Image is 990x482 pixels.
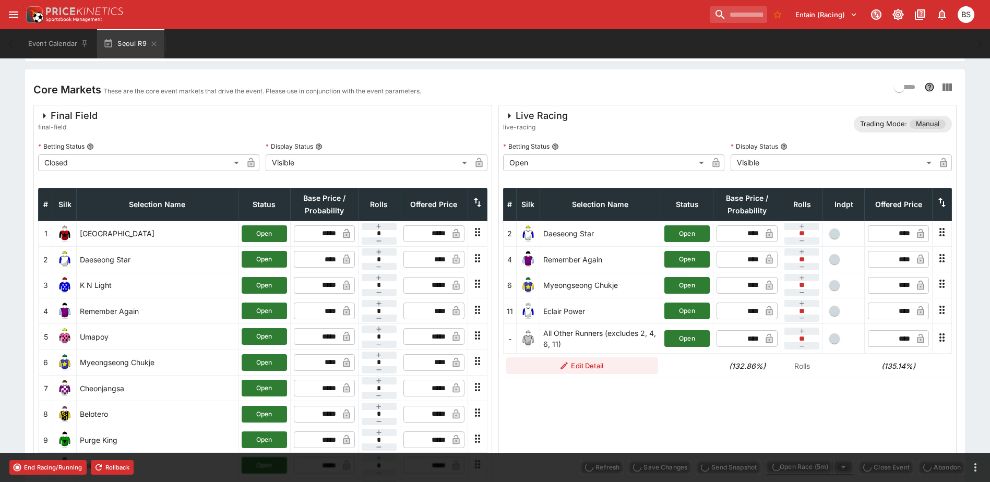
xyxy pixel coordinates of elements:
div: Live Racing [503,110,568,122]
th: Selection Name [77,188,238,221]
td: 3 [39,272,53,298]
td: Cheonjangsa [77,376,238,401]
img: runner 11 [520,303,536,319]
button: Open [242,406,287,423]
img: runner 9 [56,431,73,448]
button: Open [242,380,287,396]
img: runner 2 [56,251,73,268]
button: Documentation [911,5,929,24]
div: Visible [266,154,470,171]
span: live-racing [503,122,568,132]
th: Offered Price [400,188,468,221]
img: runner 5 [56,328,73,345]
img: runner 8 [56,406,73,423]
span: Mark an event as closed and abandoned. [918,461,965,472]
th: Base Price / Probability [713,188,781,221]
p: Betting Status [38,142,85,151]
button: Open [664,330,710,347]
img: runner 6 [56,354,73,371]
p: These are the core event markets that drive the event. Please use in conjunction with the event p... [103,86,421,97]
img: runner 4 [520,251,536,268]
td: 11 [503,298,516,323]
button: Open [242,277,287,294]
th: Selection Name [540,188,661,221]
span: Manual [910,119,946,129]
p: Display Status [731,142,778,151]
button: Event Calendar [22,29,95,58]
button: Select Tenant [789,6,864,23]
td: 7 [39,376,53,401]
button: Edit Detail [506,357,658,374]
button: Open [664,225,710,242]
button: Open [664,303,710,319]
td: Remember Again [540,247,661,272]
th: Base Price / Probability [290,188,358,221]
h6: (135.14%) [868,360,929,371]
button: Betting Status [87,143,94,150]
td: 5 [39,324,53,350]
td: 6 [39,350,53,375]
th: Rolls [358,188,400,221]
img: runner 1 [56,225,73,242]
td: Myeongseong Chukje [77,350,238,375]
td: 2 [39,247,53,272]
button: Brendan Scoble [955,3,977,26]
div: Open [503,154,708,171]
img: blank-silk.png [520,330,536,347]
p: Trading Mode: [860,119,907,129]
td: 4 [503,247,516,272]
td: Belotero [77,401,238,427]
th: Silk [516,188,540,221]
td: Umapoy [77,324,238,350]
p: Display Status [266,142,313,151]
h4: Core Markets [33,83,101,97]
button: Connected to PK [867,5,886,24]
button: No Bookmarks [769,6,786,23]
img: runner 3 [56,277,73,294]
button: Display Status [315,143,323,150]
button: open drawer [4,5,23,24]
input: search [710,6,767,23]
td: Daeseong Star [77,247,238,272]
button: Open [242,354,287,371]
th: # [503,188,516,221]
img: runner 7 [56,380,73,396]
td: 1 [39,221,53,246]
th: Status [238,188,290,221]
button: Open [242,303,287,319]
td: 9 [39,427,53,452]
td: Purge King [77,427,238,452]
td: K N Light [77,272,238,298]
td: Eclair Power [540,298,661,323]
th: Independent [823,188,865,221]
p: Rolls [784,360,820,371]
th: Status [661,188,713,221]
button: Toggle light/dark mode [889,5,908,24]
th: Silk [53,188,77,221]
td: 6 [503,272,516,298]
img: runner 4 [56,303,73,319]
h6: (132.86%) [717,360,778,371]
td: 2 [503,221,516,246]
td: Myeongseong Chukje [540,272,661,298]
button: Rollback [91,460,134,475]
button: End Racing/Running [9,460,87,475]
div: split button [765,460,854,474]
button: Open [242,225,287,242]
img: Sportsbook Management [46,17,102,22]
span: final-field [38,122,98,132]
div: Brendan Scoble [958,6,974,23]
td: [GEOGRAPHIC_DATA] [77,221,238,246]
th: # [39,188,53,221]
img: PriceKinetics [46,7,123,15]
button: Seoul R9 [97,29,164,58]
button: Open [664,277,710,294]
td: Daeseong Star [540,221,661,246]
th: Rolls [781,188,823,221]
div: Closed [38,154,243,171]
button: Open [242,251,287,268]
button: Display Status [780,143,788,150]
button: Open [664,251,710,268]
td: 8 [39,401,53,427]
button: more [969,461,982,474]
